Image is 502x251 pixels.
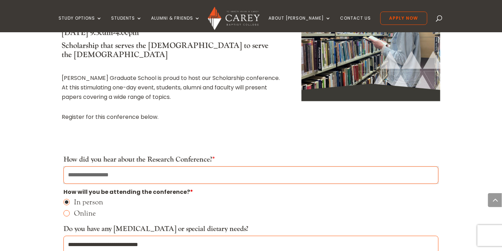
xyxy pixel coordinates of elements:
[63,225,248,234] label: Do you have any [MEDICAL_DATA] or special dietary needs?
[74,210,439,217] label: Online
[62,73,280,102] p: [PERSON_NAME] Graduate School is proud to host our Scholarship conference. At this stimulating on...
[151,16,200,32] a: Alumni & Friends
[62,41,280,63] h4: Scholarship that serves the [DEMOGRAPHIC_DATA] to serve the [DEMOGRAPHIC_DATA]
[111,16,142,32] a: Students
[62,112,280,122] p: Register for this conference below.
[62,28,280,41] h4: [DATE] 9.30am-4.00pm
[269,16,331,32] a: About [PERSON_NAME]
[59,16,102,32] a: Study Options
[380,12,427,25] a: Apply Now
[340,16,371,32] a: Contact Us
[208,7,259,30] img: Carey Baptist College
[74,199,439,206] label: In person
[63,155,215,164] label: How did you hear about the Research Conference?
[63,188,193,196] span: How will you be attending the conference?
